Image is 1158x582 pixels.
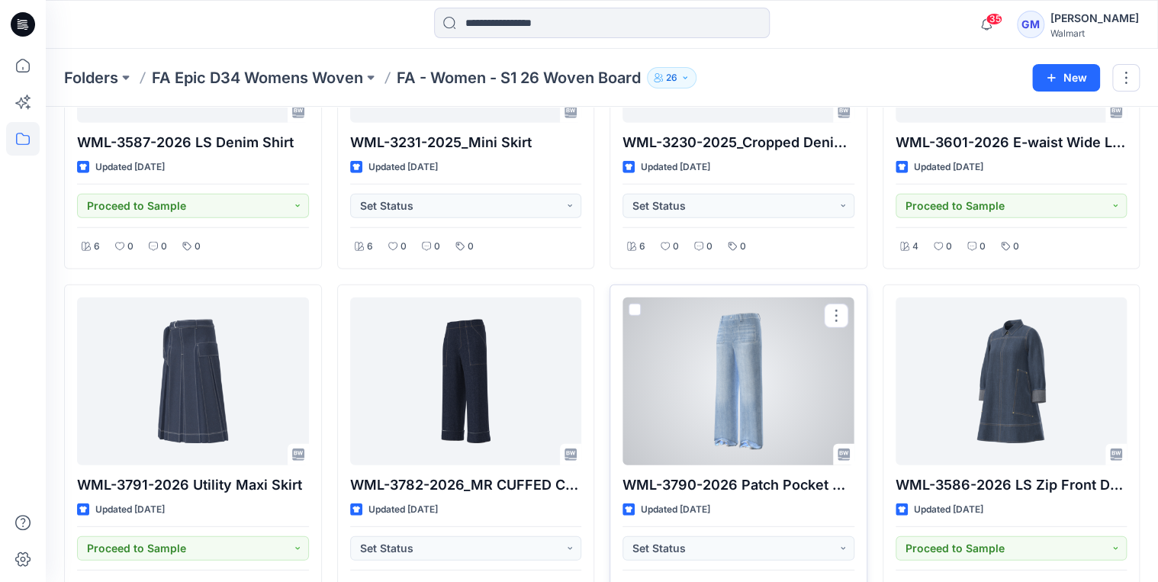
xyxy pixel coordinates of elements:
[1050,9,1139,27] div: [PERSON_NAME]
[1050,27,1139,39] div: Walmart
[647,67,696,88] button: 26
[400,239,407,255] p: 0
[1032,64,1100,92] button: New
[77,297,309,465] a: WML-3791-2026 Utility Maxi Skirt
[195,239,201,255] p: 0
[350,297,582,465] a: WML-3782-2026_MR CUFFED CROPPED UTILITY PANT
[1017,11,1044,38] div: GM
[896,132,1127,153] p: WML-3601-2026 E-waist Wide Leg
[622,132,854,153] p: WML-3230-2025_Cropped Denim Shirt
[912,239,918,255] p: 4
[946,239,952,255] p: 0
[350,474,582,496] p: WML-3782-2026_MR CUFFED CROPPED UTILITY PANT
[95,159,165,175] p: Updated [DATE]
[914,159,983,175] p: Updated [DATE]
[161,239,167,255] p: 0
[152,67,363,88] a: FA Epic D34 Womens Woven
[468,239,474,255] p: 0
[368,502,438,518] p: Updated [DATE]
[367,239,373,255] p: 6
[94,239,100,255] p: 6
[706,239,712,255] p: 0
[1013,239,1019,255] p: 0
[986,13,1002,25] span: 35
[641,159,710,175] p: Updated [DATE]
[127,239,133,255] p: 0
[77,132,309,153] p: WML-3587-2026 LS Denim Shirt
[368,159,438,175] p: Updated [DATE]
[666,69,677,86] p: 26
[896,297,1127,465] a: WML-3586-2026 LS Zip Front Dress Mini Dress
[622,474,854,496] p: WML-3790-2026 Patch Pocket W. Release Hem
[979,239,986,255] p: 0
[397,67,641,88] p: FA - Women - S1 26 Woven Board
[740,239,746,255] p: 0
[914,502,983,518] p: Updated [DATE]
[350,132,582,153] p: WML-3231-2025_Mini Skirt
[641,502,710,518] p: Updated [DATE]
[64,67,118,88] a: Folders
[622,297,854,465] a: WML-3790-2026 Patch Pocket W. Release Hem
[896,474,1127,496] p: WML-3586-2026 LS Zip Front Dress Mini Dress
[639,239,645,255] p: 6
[95,502,165,518] p: Updated [DATE]
[673,239,679,255] p: 0
[434,239,440,255] p: 0
[77,474,309,496] p: WML-3791-2026 Utility Maxi Skirt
